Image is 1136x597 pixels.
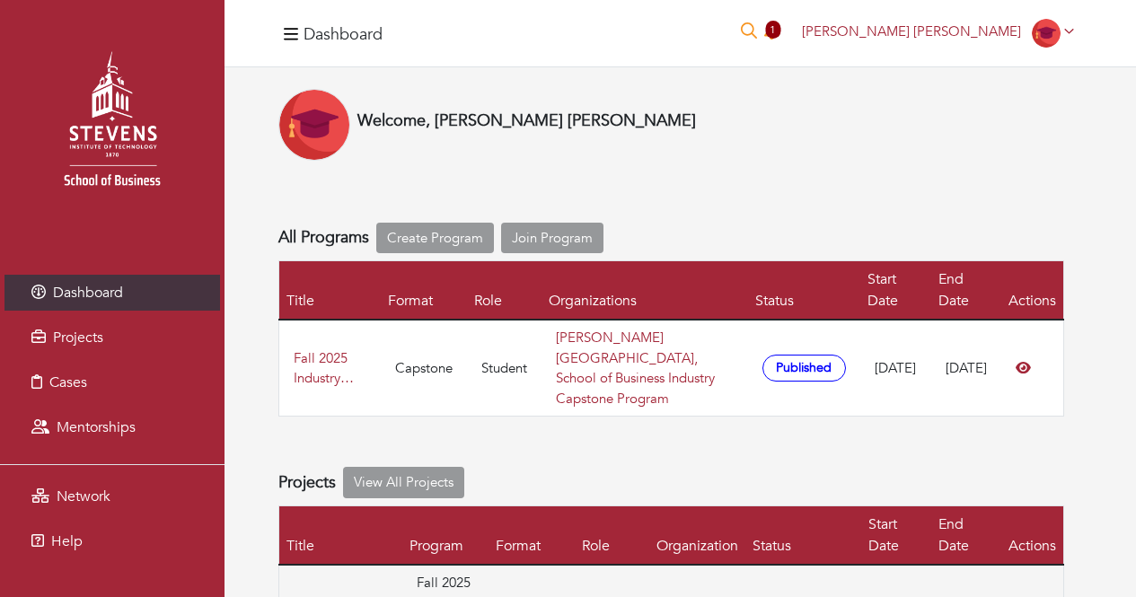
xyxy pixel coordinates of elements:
[1032,19,1061,48] img: Student-Icon-6b6867cbad302adf8029cb3ecf392088beec6a544309a027beb5b4b4576828a8.png
[51,531,83,551] span: Help
[467,320,542,417] td: Student
[18,31,207,220] img: stevens_logo.png
[4,523,220,559] a: Help
[794,22,1082,40] a: [PERSON_NAME] [PERSON_NAME]
[343,467,464,498] a: View All Projects
[467,261,542,320] th: Role
[279,261,381,320] th: Title
[278,89,350,161] img: Student-Icon-6b6867cbad302adf8029cb3ecf392088beec6a544309a027beb5b4b4576828a8.png
[931,320,1001,417] td: [DATE]
[802,22,1021,40] span: [PERSON_NAME] [PERSON_NAME]
[4,364,220,400] a: Cases
[575,505,649,565] th: Role
[556,329,715,408] a: [PERSON_NAME][GEOGRAPHIC_DATA], School of Business Industry Capstone Program
[4,320,220,356] a: Projects
[294,348,366,389] a: Fall 2025 Industry Capstone Program
[4,275,220,311] a: Dashboard
[649,505,745,565] th: Organization
[745,505,861,565] th: Status
[402,505,489,565] th: Program
[278,228,369,248] h4: All Programs
[931,505,1001,565] th: End Date
[53,283,123,303] span: Dashboard
[501,223,603,254] a: Join Program
[860,320,931,417] td: [DATE]
[49,373,87,392] span: Cases
[376,223,494,254] a: Create Program
[1001,261,1064,320] th: Actions
[860,261,931,320] th: Start Date
[4,409,220,445] a: Mentorships
[53,328,103,347] span: Projects
[4,478,220,514] a: Network
[489,505,575,565] th: Format
[57,487,110,506] span: Network
[542,261,748,320] th: Organizations
[762,355,846,382] span: Published
[279,505,403,565] th: Title
[765,21,780,39] span: 1
[931,261,1001,320] th: End Date
[357,111,696,131] h4: Welcome, [PERSON_NAME] [PERSON_NAME]
[304,25,383,45] h4: Dashboard
[381,320,467,417] td: Capstone
[1001,505,1064,565] th: Actions
[381,261,467,320] th: Format
[748,261,860,320] th: Status
[861,505,931,565] th: Start Date
[764,22,779,43] a: 1
[278,473,336,493] h4: Projects
[57,417,136,437] span: Mentorships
